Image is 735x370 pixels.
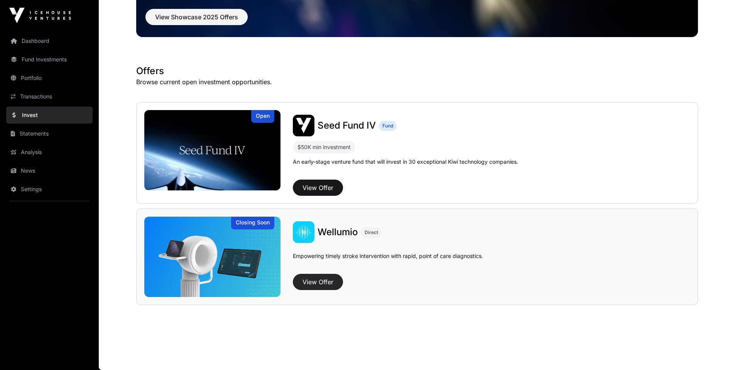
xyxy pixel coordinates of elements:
a: News [6,162,93,179]
a: Wellumio [318,226,358,238]
p: Empowering timely stroke intervention with rapid, point of care diagnostics. [293,252,483,271]
a: Transactions [6,88,93,105]
div: $50K min investment [297,143,351,152]
span: Direct [365,229,378,236]
div: $50K min investment [293,141,355,153]
a: Fund Investments [6,51,93,68]
span: Seed Fund IV [318,120,376,131]
button: View Offer [293,274,343,290]
p: Browse current open investment opportunities. [136,77,698,87]
p: An early-stage venture fund that will invest in 30 exceptional Kiwi technology companies. [293,158,518,166]
img: Seed Fund IV [293,115,314,136]
div: Closing Soon [231,217,274,229]
span: Wellumio [318,226,358,238]
a: Portfolio [6,70,93,87]
a: WellumioClosing Soon [144,217,281,297]
a: Seed Fund IV [318,119,376,132]
a: Statements [6,125,93,142]
div: Open [251,110,274,123]
button: View Showcase 2025 Offers [145,9,248,25]
a: Settings [6,181,93,198]
img: Seed Fund IV [144,110,281,190]
a: View Showcase 2025 Offers [145,17,248,24]
button: View Offer [293,180,343,196]
img: Icehouse Ventures Logo [9,8,71,23]
h1: Offers [136,65,698,77]
a: Analysis [6,144,93,161]
img: Wellumio [144,217,281,297]
span: Fund [382,123,393,129]
a: Dashboard [6,32,93,49]
a: Seed Fund IVOpen [144,110,281,190]
span: View Showcase 2025 Offers [155,12,238,22]
img: Wellumio [293,221,314,243]
iframe: Chat Widget [696,333,735,370]
a: Invest [6,107,93,124]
